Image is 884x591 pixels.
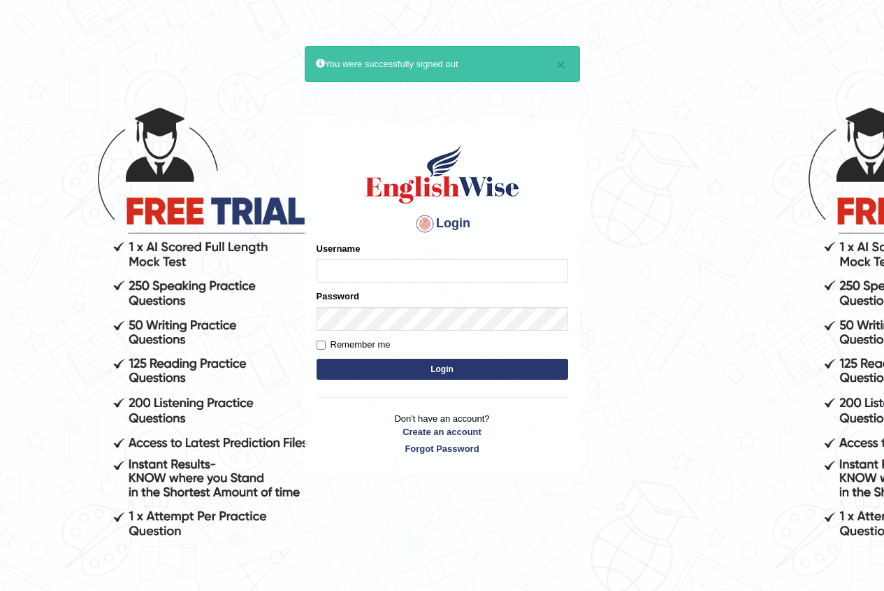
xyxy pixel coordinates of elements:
p: Don't have an account? [317,412,568,455]
button: Login [317,359,568,380]
img: Logo of English Wise sign in for intelligent practice with AI [363,143,522,206]
label: Remember me [317,338,391,352]
a: Create an account [317,425,568,439]
input: Remember me [317,341,326,350]
label: Username [317,242,361,255]
a: Forgot Password [317,442,568,455]
label: Password [317,290,359,303]
div: You were successfully signed out [305,46,580,82]
button: × [556,57,565,72]
h4: Login [317,213,568,235]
